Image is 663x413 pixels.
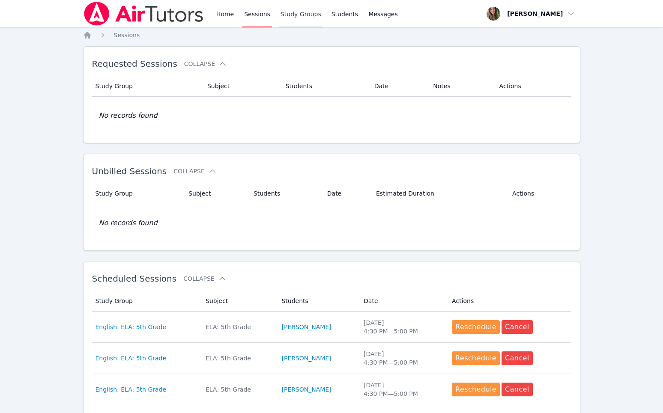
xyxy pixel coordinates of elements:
button: Reschedule [452,383,500,396]
span: Sessions [114,32,140,39]
td: No records found [92,204,571,242]
button: Collapse [184,59,227,68]
th: Students [248,183,322,204]
button: Cancel [502,351,533,365]
th: Actions [494,76,571,97]
button: Cancel [502,320,533,334]
div: [DATE] 4:30 PM — 5:00 PM [364,350,442,367]
tr: English: ELA: 5th GradeELA: 5th Grade[PERSON_NAME][DATE]4:30 PM—5:00 PMRescheduleCancel [92,343,571,374]
th: Subject [200,291,276,312]
th: Date [369,76,428,97]
th: Subject [202,76,281,97]
div: ELA: 5th Grade [206,323,271,331]
div: ELA: 5th Grade [206,354,271,362]
th: Subject [183,183,248,204]
th: Study Group [92,291,201,312]
th: Students [276,291,358,312]
a: Sessions [114,31,140,39]
a: English: ELA: 5th Grade [96,385,167,394]
th: Actions [507,183,571,204]
td: No records found [92,97,571,134]
a: [PERSON_NAME] [281,385,331,394]
span: Unbilled Sessions [92,166,167,176]
th: Date [322,183,371,204]
img: Air Tutors [83,2,204,26]
tr: English: ELA: 5th GradeELA: 5th Grade[PERSON_NAME][DATE]4:30 PM—5:00 PMRescheduleCancel [92,312,571,343]
a: English: ELA: 5th Grade [96,354,167,362]
span: Requested Sessions [92,59,177,69]
th: Students [281,76,369,97]
div: [DATE] 4:30 PM — 5:00 PM [364,318,442,336]
th: Date [358,291,447,312]
tr: English: ELA: 5th GradeELA: 5th Grade[PERSON_NAME][DATE]4:30 PM—5:00 PMRescheduleCancel [92,374,571,405]
button: Reschedule [452,320,500,334]
a: English: ELA: 5th Grade [96,323,167,331]
button: Collapse [183,274,226,283]
div: ELA: 5th Grade [206,385,271,394]
th: Notes [428,76,494,97]
a: [PERSON_NAME] [281,323,331,331]
button: Collapse [173,167,216,175]
button: Cancel [502,383,533,396]
button: Reschedule [452,351,500,365]
nav: Breadcrumb [83,31,580,39]
a: [PERSON_NAME] [281,354,331,362]
span: Scheduled Sessions [92,273,177,284]
div: [DATE] 4:30 PM — 5:00 PM [364,381,442,398]
th: Estimated Duration [371,183,507,204]
th: Study Group [92,76,202,97]
th: Study Group [92,183,184,204]
th: Actions [447,291,571,312]
span: Messages [368,10,398,18]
